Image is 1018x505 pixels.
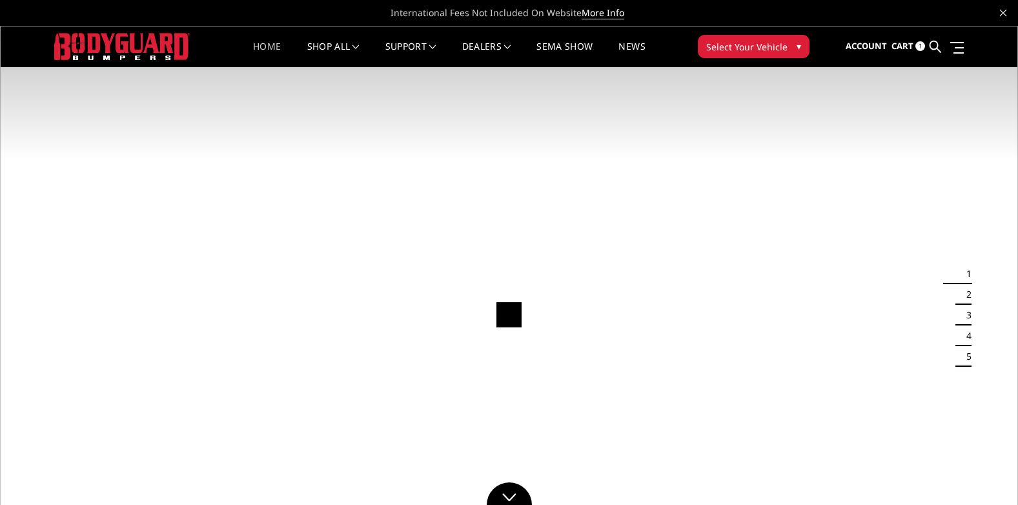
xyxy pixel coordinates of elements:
[618,42,645,67] a: News
[487,482,532,505] a: Click to Down
[698,35,809,58] button: Select Your Vehicle
[959,263,972,284] button: 1 of 5
[797,39,801,53] span: ▾
[959,284,972,305] button: 2 of 5
[846,40,887,52] span: Account
[54,33,190,59] img: BODYGUARD BUMPERS
[307,42,360,67] a: shop all
[959,305,972,325] button: 3 of 5
[582,6,624,19] a: More Info
[385,42,436,67] a: Support
[959,325,972,346] button: 4 of 5
[462,42,511,67] a: Dealers
[915,41,925,51] span: 1
[846,29,887,64] a: Account
[253,42,281,67] a: Home
[536,42,593,67] a: SEMA Show
[891,29,925,64] a: Cart 1
[706,40,788,54] span: Select Your Vehicle
[891,40,913,52] span: Cart
[959,346,972,367] button: 5 of 5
